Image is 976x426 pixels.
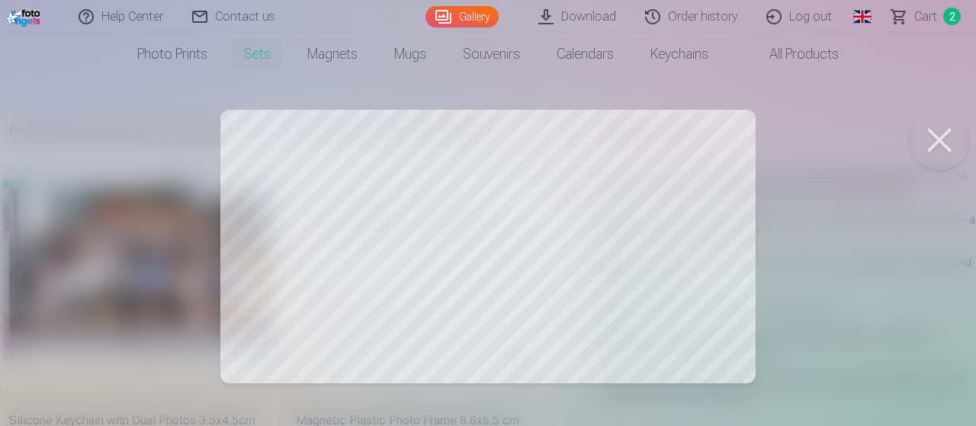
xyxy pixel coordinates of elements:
a: Keychains [632,33,727,75]
a: Souvenirs [445,33,538,75]
a: Photo prints [119,33,226,75]
img: /fa1 [6,6,43,27]
a: Sets [226,33,289,75]
span: 2 [943,8,961,25]
a: Gallery [425,6,499,27]
a: All products [727,33,857,75]
a: Magnets [289,33,376,75]
span: Сart [914,8,937,26]
a: Calendars [538,33,632,75]
a: Mugs [376,33,445,75]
